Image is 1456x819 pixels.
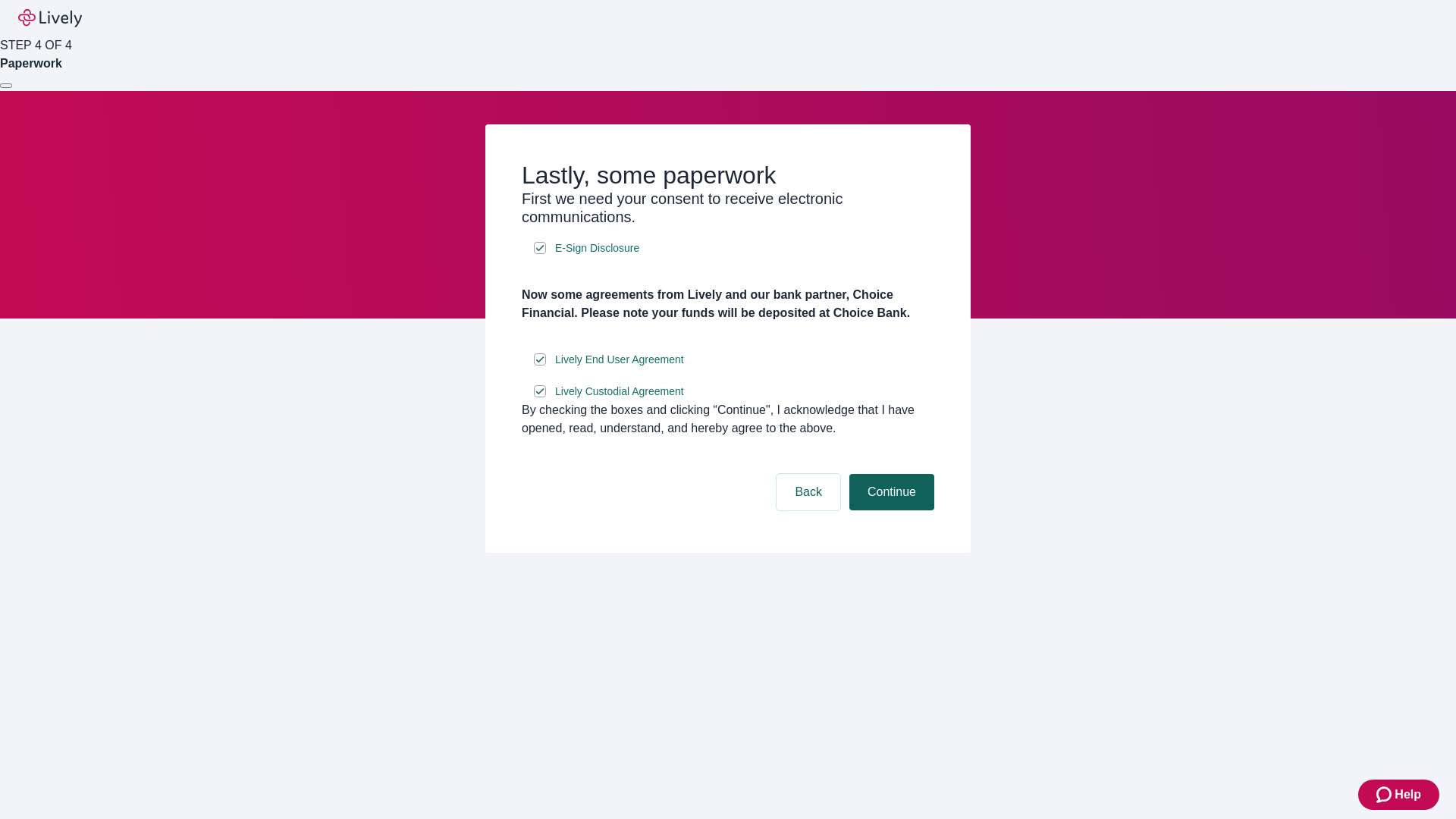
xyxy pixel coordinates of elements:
a: e-sign disclosure document [552,350,687,369]
span: E-Sign Disclosure [555,240,639,256]
span: Lively Custodial Agreement [555,384,684,400]
span: Lively End User Agreement [555,352,684,368]
h2: Lastly, some paperwork [522,161,934,190]
button: Continue [849,474,934,510]
button: Zendesk support iconHelp [1358,780,1439,810]
img: Lively [18,9,82,27]
a: e-sign disclosure document [552,239,642,258]
h3: First we need your consent to receive electronic communications. [522,190,934,226]
a: e-sign disclosure document [552,382,687,401]
h4: Now some agreements from Lively and our bank partner, Choice Financial. Please note your funds wi... [522,286,934,322]
svg: Zendesk support icon [1376,786,1395,804]
button: Back [777,474,840,510]
div: By checking the boxes and clicking “Continue", I acknowledge that I have opened, read, understand... [522,401,934,438]
span: Help [1395,786,1421,804]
